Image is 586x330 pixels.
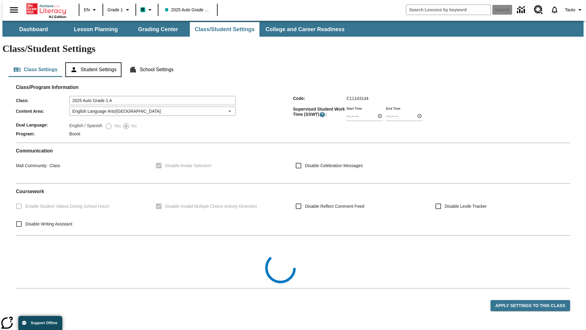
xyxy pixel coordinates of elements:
div: English Language Arts/[GEOGRAPHIC_DATA] [69,107,236,116]
span: Disable Avatar Selection [165,163,212,169]
span: Grade 1 [107,7,123,13]
span: Enable Student Videos During School Hours [25,203,109,210]
span: Supervised Student Work Time (SSWT) : [293,107,346,118]
div: Class/Student Settings [9,62,577,77]
span: Yes [112,123,121,129]
span: Disable Reflect Comment Feed [305,203,364,210]
label: Start Time [346,106,362,111]
div: Class/Program Information [16,90,570,138]
span: C11143144 [346,96,368,101]
span: Tauto [565,7,575,13]
span: Disable Lexile Tracker [445,203,487,210]
button: College and Career Readiness [261,22,349,37]
span: Class : [16,98,69,103]
button: Open side menu [5,1,23,19]
div: SubNavbar [2,22,350,37]
button: Student Settings [65,62,121,77]
button: Dashboard [3,22,64,37]
a: Home [27,3,66,15]
span: Content Area : [16,109,69,114]
a: Resource Center, Will open in new tab [530,2,547,18]
div: SubNavbar [2,21,584,37]
div: Home [27,2,66,19]
span: Disable Writing Assistant [25,221,72,227]
a: Data Center [513,2,530,18]
span: 2025 Auto Grade 1 A [165,7,210,13]
h1: Class/Student Settings [2,43,584,54]
label: End Time [386,106,400,111]
div: Communication [16,148,570,178]
span: Disable Invalid Multiple Choice Activity Detection [165,203,257,210]
span: EN [84,7,90,13]
input: search field [406,5,490,15]
button: Apply Settings to this Class [490,300,570,311]
a: Notifications [547,2,562,18]
button: School Settings [125,62,179,77]
span: Disable Celebration Messages [305,163,363,169]
span: Boost [69,131,80,136]
span: No [130,123,137,129]
button: Support Offline [18,316,62,330]
span: Support Offline [31,321,57,325]
button: Supervised Student Work Time is the timeframe when students can take LevelSet and when lessons ar... [319,112,325,118]
button: Profile/Settings [562,4,586,15]
div: Class Collections [16,240,570,283]
span: Class [48,163,60,168]
button: Lesson Planning [65,22,126,37]
h2: Course work [16,189,570,194]
button: Boost Class color is teal. Change class color [138,4,156,15]
span: Mail Community : [16,163,48,168]
span: NJ Edition [49,15,66,19]
span: Program : [16,131,69,136]
label: English / Spanish [69,123,102,130]
h2: Communication [16,148,570,154]
input: Class [69,96,236,105]
button: Language: EN, Select a language [81,4,101,15]
button: Grade: Grade 1, Select a grade [105,4,134,15]
span: Code : [293,96,346,101]
button: Grading Center [128,22,189,37]
button: Class/Student Settings [190,22,259,37]
h2: Class/Program Information [16,84,570,90]
div: Coursework [16,189,570,230]
button: Class Settings [9,62,62,77]
span: B [141,6,144,13]
span: Dual Language : [16,123,69,127]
